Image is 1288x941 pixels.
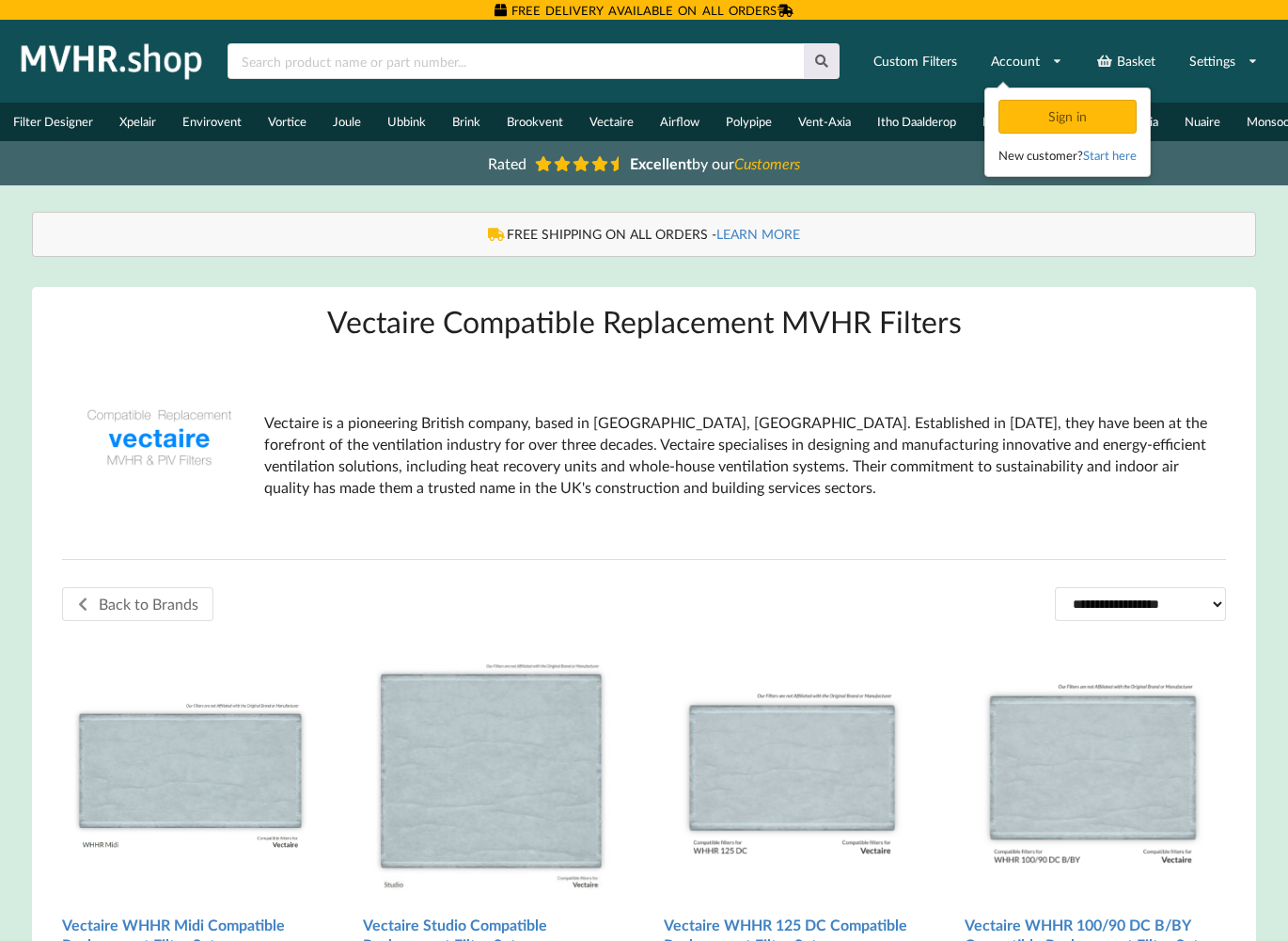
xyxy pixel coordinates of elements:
a: Ubbink [374,103,439,141]
a: Back to Brands [62,587,212,621]
img: Vectaire WHHR 100/90DC B/BY Filter Replacement Set from MVHR.shop [965,636,1221,893]
span: Rated [488,154,526,172]
a: LEARN MORE [716,226,800,242]
p: Vectaire is a pioneering British company, based in [GEOGRAPHIC_DATA], [GEOGRAPHIC_DATA]. Establis... [264,412,1211,498]
img: mvhr.shop.png [13,38,211,85]
a: Rated Excellentby ourCustomers [475,148,813,179]
a: Brink [439,103,494,141]
h1: Vectaire Compatible Replacement MVHR Filters [62,302,1226,341]
a: Airflow [647,103,713,141]
a: Nuaire [1171,103,1233,141]
a: Settings [1177,44,1270,78]
a: Vortice [255,103,320,141]
a: Vectaire [576,103,647,141]
a: Envirovent [169,103,255,141]
a: Custom Filters [861,44,969,78]
a: Joule [320,103,374,141]
a: Xpelair [106,103,169,141]
a: Brookvent [494,103,576,141]
a: Account [979,44,1075,78]
a: Baxi [969,103,1017,141]
a: Polypipe [713,103,785,141]
div: Sign in [998,100,1137,134]
img: Vectaire WHHR Midi Compatible MVHR Filter Replacement Set from MVHR.shop [62,636,319,893]
a: Basket [1084,44,1168,78]
a: Sign in [998,108,1140,124]
input: Search product name or part number... [228,43,804,79]
img: Vectaire Studio Compatible MVHR Filter Replacement Set from MVHR.shop [363,636,620,893]
div: New customer? [998,146,1137,165]
img: Vectaire WHHR 125 DC Filter Replacement Set from MVHR.shop [664,636,920,893]
i: Customers [734,154,800,172]
a: Itho Daalderop [864,103,969,141]
span: by our [630,154,800,172]
a: Vent-Axia [785,103,864,141]
b: Excellent [630,154,692,172]
div: FREE SHIPPING ON ALL ORDERS - [52,225,1236,244]
a: Start here [1083,148,1137,163]
img: Vectaire-Compatible-Replacement-Filters.png [77,356,242,520]
select: Shop order [1055,587,1226,620]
